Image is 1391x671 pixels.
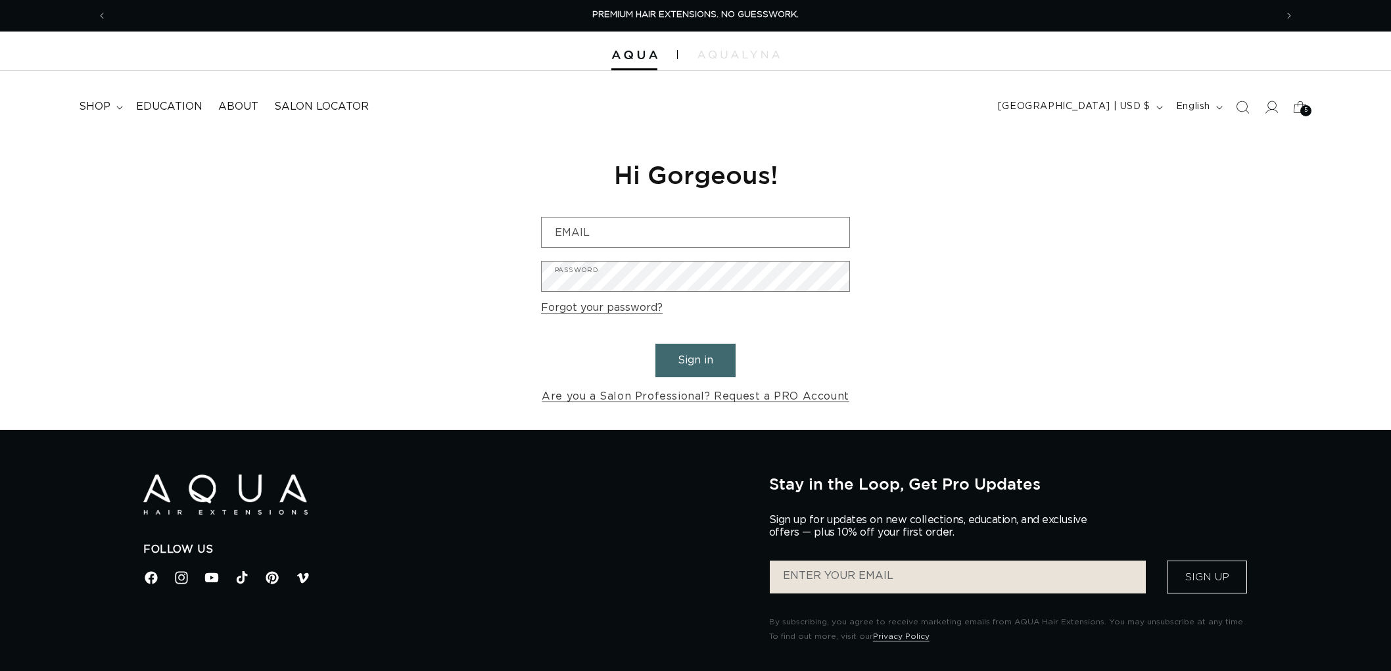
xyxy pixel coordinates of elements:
[1304,105,1308,116] span: 5
[87,3,116,28] button: Previous announcement
[143,474,308,515] img: Aqua Hair Extensions
[218,100,258,114] span: About
[79,100,110,114] span: shop
[990,95,1168,120] button: [GEOGRAPHIC_DATA] | USD $
[1228,93,1257,122] summary: Search
[998,100,1150,114] span: [GEOGRAPHIC_DATA] | USD $
[274,100,369,114] span: Salon Locator
[769,514,1098,539] p: Sign up for updates on new collections, education, and exclusive offers — plus 10% off your first...
[770,561,1146,593] input: ENTER YOUR EMAIL
[873,632,930,640] a: Privacy Policy
[266,92,377,122] a: Salon Locator
[1275,3,1304,28] button: Next announcement
[697,51,780,58] img: aqualyna.com
[128,92,210,122] a: Education
[71,92,128,122] summary: shop
[1168,95,1228,120] button: English
[143,543,749,557] h2: Follow Us
[1167,561,1247,593] button: Sign Up
[655,344,736,377] button: Sign in
[769,615,1248,643] p: By subscribing, you agree to receive marketing emails from AQUA Hair Extensions. You may unsubscr...
[542,387,849,406] a: Are you a Salon Professional? Request a PRO Account
[1176,100,1210,114] span: English
[136,100,202,114] span: Education
[542,218,849,247] input: Email
[592,11,799,19] span: PREMIUM HAIR EXTENSIONS. NO GUESSWORK.
[541,158,850,191] h1: Hi Gorgeous!
[769,474,1248,493] h2: Stay in the Loop, Get Pro Updates
[611,51,657,60] img: Aqua Hair Extensions
[541,298,663,317] a: Forgot your password?
[210,92,266,122] a: About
